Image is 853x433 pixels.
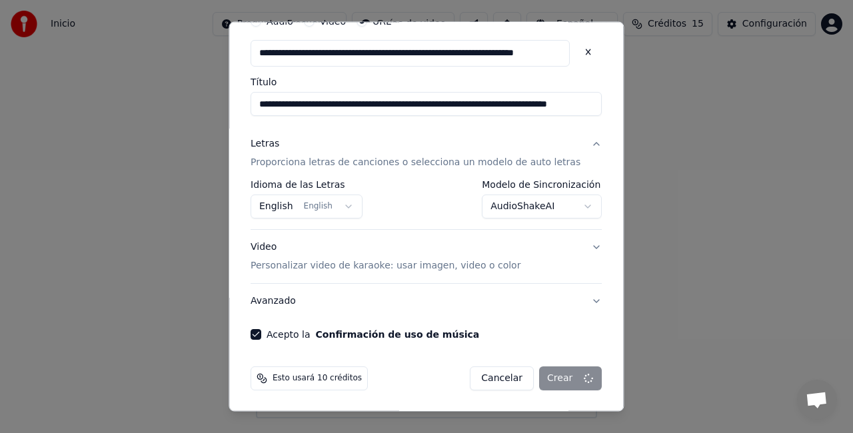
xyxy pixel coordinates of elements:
[267,17,293,27] label: Audio
[251,127,602,181] button: LetrasProporciona letras de canciones o selecciona un modelo de auto letras
[251,180,363,189] label: Idioma de las Letras
[470,366,534,390] button: Cancelar
[251,180,602,229] div: LetrasProporciona letras de canciones o selecciona un modelo de auto letras
[273,373,362,384] span: Esto usará 10 créditos
[251,259,520,272] p: Personalizar video de karaoke: usar imagen, video o color
[251,138,279,151] div: Letras
[251,78,602,87] label: Título
[267,330,479,339] label: Acepto la
[373,17,391,27] label: URL
[320,17,346,27] label: Video
[482,180,602,189] label: Modelo de Sincronización
[316,330,480,339] button: Acepto la
[251,284,602,318] button: Avanzado
[251,240,520,272] div: Video
[251,156,580,169] p: Proporciona letras de canciones o selecciona un modelo de auto letras
[251,230,602,283] button: VideoPersonalizar video de karaoke: usar imagen, video o color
